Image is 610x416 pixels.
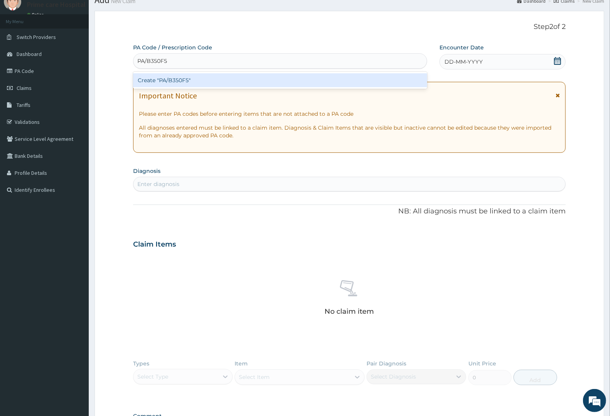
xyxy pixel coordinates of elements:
[27,1,86,8] p: Prime care Hospital
[133,44,212,51] label: PA Code / Prescription Code
[133,167,161,175] label: Diagnosis
[444,58,483,66] span: DD-MM-YYYY
[139,91,197,100] h1: Important Notice
[127,4,145,22] div: Minimize live chat window
[4,211,147,238] textarea: Type your message and hit 'Enter'
[17,34,56,41] span: Switch Providers
[133,73,427,87] div: Create "PA/B350F5"
[14,39,31,58] img: d_794563401_company_1708531726252_794563401
[139,110,560,118] p: Please enter PA codes before entering items that are not attached to a PA code
[45,97,106,175] span: We're online!
[17,85,32,91] span: Claims
[40,43,130,53] div: Chat with us now
[133,240,176,249] h3: Claim Items
[324,308,374,315] p: No claim item
[17,51,42,57] span: Dashboard
[439,44,484,51] label: Encounter Date
[137,180,179,188] div: Enter diagnosis
[17,101,30,108] span: Tariffs
[139,124,560,139] p: All diagnoses entered must be linked to a claim item. Diagnosis & Claim Items that are visible bu...
[133,23,566,31] p: Step 2 of 2
[133,206,566,216] p: NB: All diagnosis must be linked to a claim item
[27,12,46,17] a: Online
